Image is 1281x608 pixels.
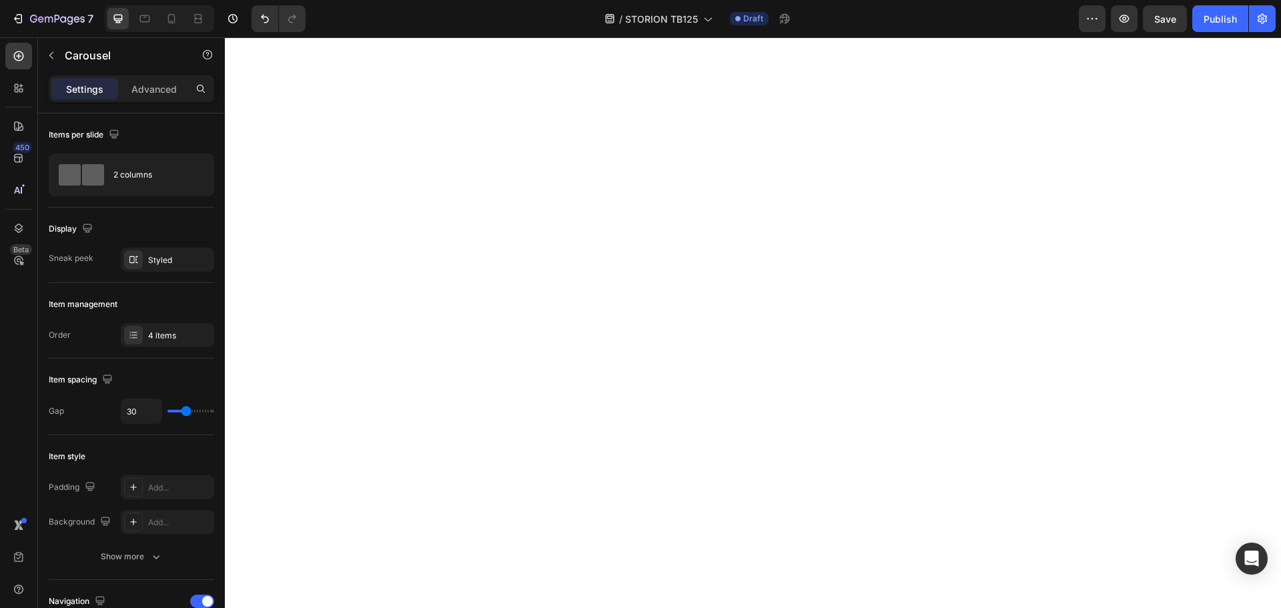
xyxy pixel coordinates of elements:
[131,82,177,96] p: Advanced
[49,220,95,238] div: Display
[252,5,306,32] div: Undo/Redo
[49,329,71,341] div: Order
[113,160,195,190] div: 2 columns
[619,12,622,26] span: /
[66,82,103,96] p: Settings
[10,244,32,255] div: Beta
[148,254,211,266] div: Styled
[1192,5,1248,32] button: Publish
[225,37,1281,608] iframe: Design area
[49,479,98,497] div: Padding
[1143,5,1187,32] button: Save
[87,11,93,27] p: 7
[1204,12,1237,26] div: Publish
[5,5,99,32] button: 7
[13,142,32,153] div: 450
[1154,13,1176,25] span: Save
[743,13,763,25] span: Draft
[148,330,211,342] div: 4 items
[1236,543,1268,575] div: Open Intercom Messenger
[65,47,178,63] p: Carousel
[49,405,64,417] div: Gap
[49,371,115,389] div: Item spacing
[49,545,214,569] button: Show more
[49,513,113,531] div: Background
[101,550,163,563] div: Show more
[121,399,161,423] input: Auto
[49,252,93,264] div: Sneak peek
[625,12,698,26] span: STORION TB125
[148,482,211,494] div: Add...
[49,126,122,144] div: Items per slide
[49,450,85,463] div: Item style
[49,298,117,310] div: Item management
[148,517,211,529] div: Add...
